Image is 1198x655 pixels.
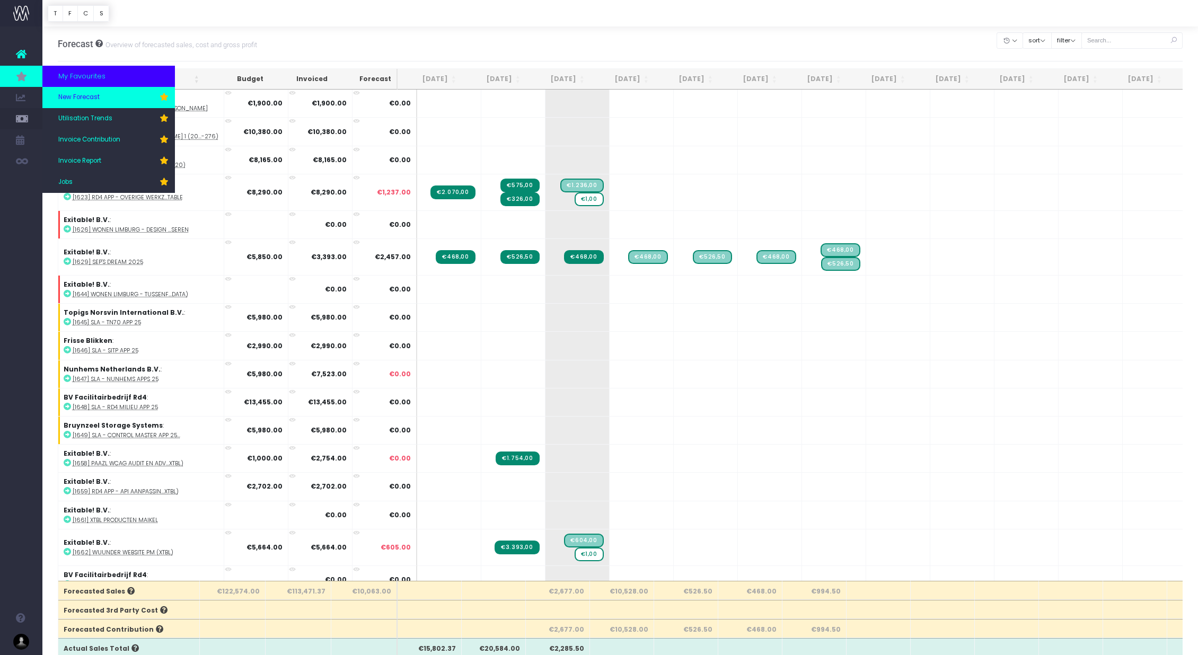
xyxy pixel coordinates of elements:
[462,69,526,90] th: Jul 25: activate to sort column ascending
[590,619,654,638] th: €10,528.00
[333,69,398,90] th: Forecast
[64,365,161,374] strong: Nunhems Netherlands B.V.
[73,347,138,355] abbr: [1646] SLA - SITP app 25
[77,5,94,22] button: C
[389,341,411,351] span: €0.00
[313,155,347,164] strong: €8,165.00
[73,431,180,439] abbr: [1649] SLA - Control Master app 25
[205,69,269,90] th: Budget
[58,388,224,416] td: :
[73,318,141,326] abbr: [1645] SLA - TN70 app 25
[575,547,604,561] span: wayahead Sales Forecast Item
[331,581,398,600] th: €10,063.00
[243,127,283,136] strong: €10,380.00
[311,426,347,435] strong: €5,980.00
[42,108,175,129] a: Utilisation Trends
[590,581,654,600] th: €10,528.00
[246,543,283,552] strong: €5,664.00
[42,151,175,172] a: Invoice Report
[58,156,101,166] span: Invoice Report
[64,280,110,289] strong: Exitable! B.V.
[246,252,283,261] strong: €5,850.00
[381,543,411,552] span: €605.00
[246,188,283,197] strong: €8,290.00
[58,303,224,331] td: :
[73,258,143,266] abbr: [1629] Sep's dream 2025
[64,336,112,345] strong: Frisse Blikken
[58,39,93,49] span: Forecast
[1051,32,1082,49] button: filter
[58,444,224,472] td: :
[389,575,411,585] span: €0.00
[63,5,78,22] button: F
[718,581,782,600] th: €468.00
[247,454,283,463] strong: €1,000.00
[308,397,347,406] strong: €13,455.00
[398,69,462,90] th: Jun 25: activate to sort column ascending
[73,290,188,298] abbr: [1644] Wonen Limburg - Tussenfase (data)
[526,619,590,638] th: €2,677.00
[389,155,411,165] span: €0.00
[1103,69,1167,90] th: May 26: activate to sort column ascending
[64,247,110,256] strong: Exitable! B.V.
[782,581,847,600] th: €994.50
[64,393,147,402] strong: BV Facilitairbedrijf Rd4
[58,331,224,359] td: :
[244,397,283,406] strong: €13,455.00
[103,39,257,49] small: Overview of forecasted sales, cost and gross profit
[654,69,718,90] th: Oct 25: activate to sort column ascending
[389,127,411,137] span: €0.00
[58,360,224,388] td: :
[389,220,411,229] span: €0.00
[564,534,603,547] span: Streamtime Draft Invoice: Wuunder website PM (Xtbl)
[73,403,158,411] abbr: [1648] SLA - Rd4 Milieu app 25
[311,313,347,322] strong: €5,980.00
[48,5,109,22] div: Vertical button group
[73,193,183,201] abbr: [1623] Rd4 app - overige werkzaamheden Exitable
[58,565,224,594] td: :
[654,619,718,638] th: €526.50
[64,538,110,547] strong: Exitable! B.V.
[975,69,1039,90] th: Mar 26: activate to sort column ascending
[58,416,224,444] td: :
[325,575,347,584] strong: €0.00
[58,529,224,565] td: :
[58,619,200,638] th: Forecasted Contribution
[307,127,347,136] strong: €10,380.00
[782,619,847,638] th: €994.50
[64,215,110,224] strong: Exitable! B.V.
[73,459,183,467] abbr: [1658] Paazl WCAG audit en advies (Xtbl)
[389,482,411,491] span: €0.00
[64,308,184,317] strong: Topigs Norsvin International B.V.
[58,135,120,145] span: Invoice Contribution
[73,516,158,524] abbr: [1661] Xtbl producten Maikel
[58,93,100,102] span: New Forecast
[246,313,283,322] strong: €5,980.00
[64,421,163,430] strong: Bruynzeel Storage Systems
[311,482,347,491] strong: €2,702.00
[1023,32,1052,49] button: sort
[1039,69,1103,90] th: Apr 26: activate to sort column ascending
[575,192,604,206] span: wayahead Sales Forecast Item
[430,185,475,199] span: Streamtime Invoice: 2027 – Rd4 app - overige werkzaamheden Exitable
[821,257,860,271] span: Streamtime Draft Invoice: [1629] Sep's dream - december 2025
[13,634,29,650] img: images/default_profile_image.png
[58,210,224,238] td: :
[311,188,347,197] strong: €8,290.00
[64,449,110,458] strong: Exitable! B.V.
[42,129,175,151] a: Invoice Contribution
[1081,32,1183,49] input: Search...
[389,99,411,108] span: €0.00
[93,5,109,22] button: S
[64,587,135,596] span: Forecasted Sales
[58,472,224,500] td: :
[58,238,224,275] td: :
[377,188,411,197] span: €1,237.00
[311,252,347,261] strong: €3,393.00
[58,275,224,303] td: :
[325,285,347,294] strong: €0.00
[311,454,347,463] strong: €2,754.00
[500,192,539,206] span: Streamtime Invoice: 2040 – Rd4 app - overige werkzaamheden Exitable
[246,369,283,378] strong: €5,980.00
[246,426,283,435] strong: €5,980.00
